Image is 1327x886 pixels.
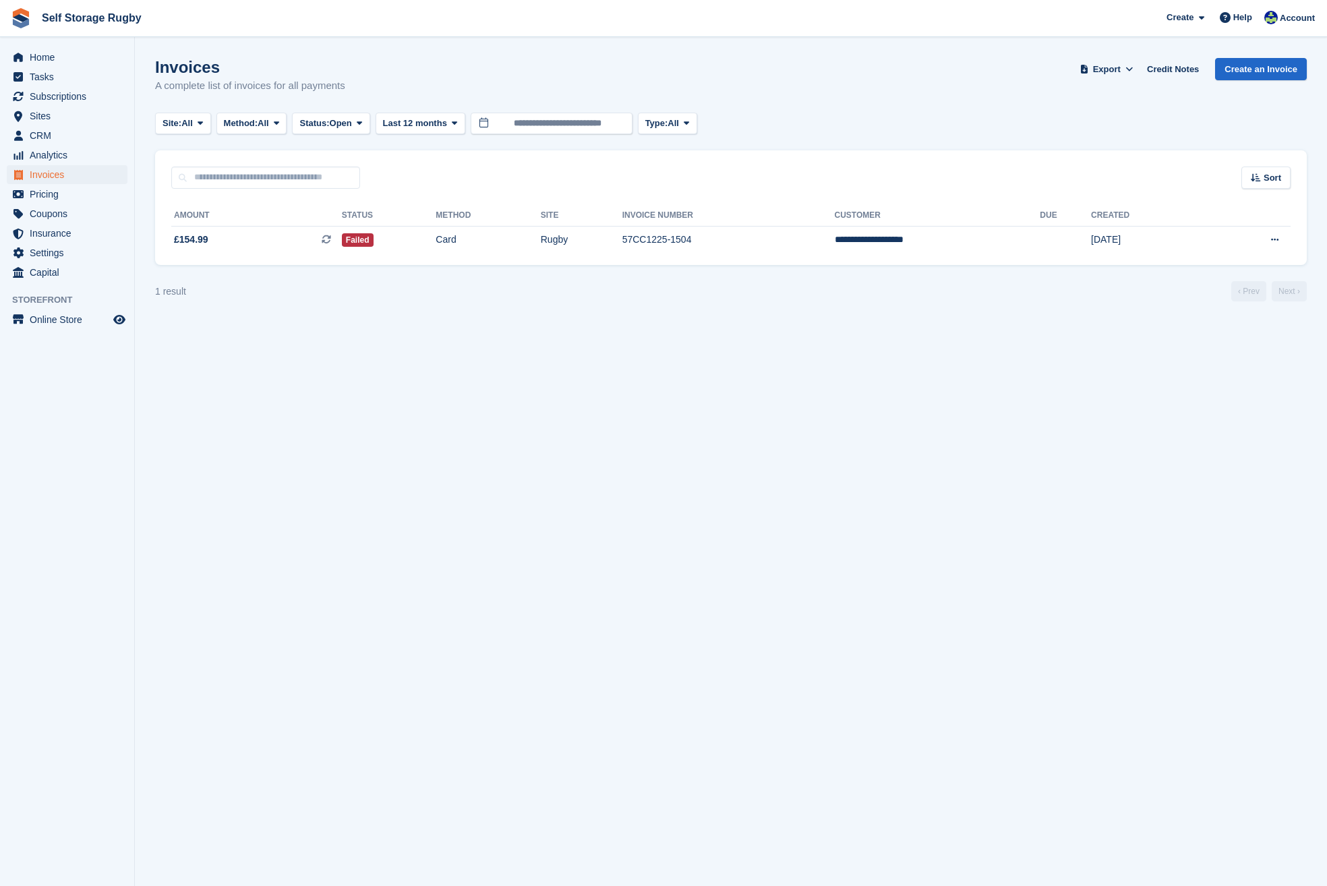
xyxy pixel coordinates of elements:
span: Sort [1264,171,1281,185]
span: All [258,117,269,130]
span: Tasks [30,67,111,86]
span: Last 12 months [383,117,447,130]
button: Export [1077,58,1136,80]
img: stora-icon-8386f47178a22dfd0bd8f6a31ec36ba5ce8667c1dd55bd0f319d3a0aa187defe.svg [11,8,31,28]
a: Create an Invoice [1215,58,1307,80]
span: Pricing [30,185,111,204]
img: Richard Palmer [1264,11,1278,24]
th: Amount [171,205,342,227]
span: Export [1093,63,1121,76]
span: CRM [30,126,111,145]
button: Method: All [216,113,287,135]
span: Analytics [30,146,111,165]
th: Created [1091,205,1206,227]
span: Subscriptions [30,87,111,106]
span: Insurance [30,224,111,243]
a: Credit Notes [1142,58,1204,80]
td: Rugby [541,226,622,254]
span: £154.99 [174,233,208,247]
span: Invoices [30,165,111,184]
span: Type: [645,117,668,130]
span: Home [30,48,111,67]
th: Status [342,205,436,227]
p: A complete list of invoices for all payments [155,78,345,94]
button: Status: Open [292,113,370,135]
a: menu [7,87,127,106]
span: All [181,117,193,130]
span: Open [330,117,352,130]
span: All [668,117,679,130]
td: Card [436,226,540,254]
span: Account [1280,11,1315,25]
span: Create [1167,11,1193,24]
button: Last 12 months [376,113,465,135]
span: Coupons [30,204,111,223]
a: menu [7,224,127,243]
a: menu [7,48,127,67]
a: Previous [1231,281,1266,301]
nav: Page [1229,281,1309,301]
span: Help [1233,11,1252,24]
th: Invoice Number [622,205,835,227]
span: Sites [30,107,111,125]
span: Capital [30,263,111,282]
a: Next [1272,281,1307,301]
span: Site: [163,117,181,130]
a: menu [7,263,127,282]
div: 1 result [155,285,186,299]
th: Due [1040,205,1091,227]
a: menu [7,310,127,329]
a: menu [7,107,127,125]
th: Customer [835,205,1040,227]
td: 57CC1225-1504 [622,226,835,254]
span: Failed [342,233,374,247]
a: menu [7,146,127,165]
a: menu [7,67,127,86]
a: Self Storage Rugby [36,7,147,29]
a: menu [7,185,127,204]
span: Storefront [12,293,134,307]
a: menu [7,126,127,145]
a: menu [7,204,127,223]
span: Settings [30,243,111,262]
a: menu [7,165,127,184]
span: Status: [299,117,329,130]
button: Site: All [155,113,211,135]
a: Preview store [111,312,127,328]
th: Method [436,205,540,227]
a: menu [7,243,127,262]
td: [DATE] [1091,226,1206,254]
button: Type: All [638,113,697,135]
th: Site [541,205,622,227]
span: Method: [224,117,258,130]
span: Online Store [30,310,111,329]
h1: Invoices [155,58,345,76]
